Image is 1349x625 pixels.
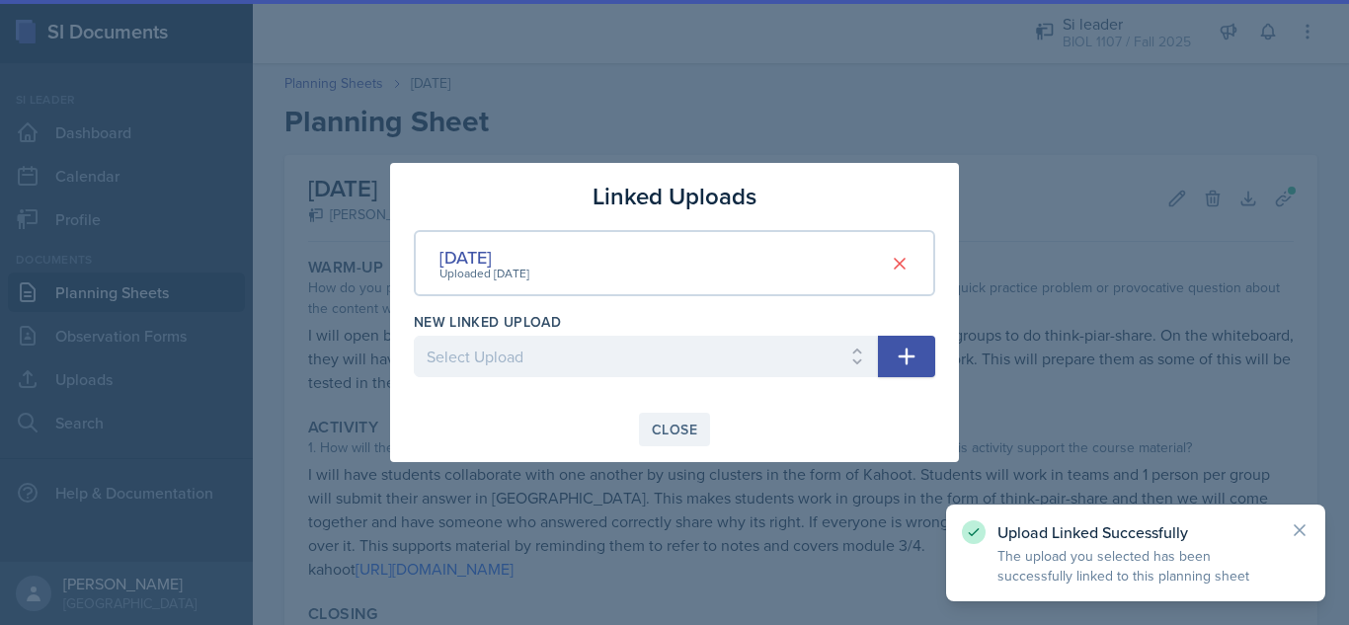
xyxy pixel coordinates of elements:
div: Uploaded [DATE] [439,265,529,282]
button: Close [639,413,710,446]
div: [DATE] [439,244,529,271]
label: New Linked Upload [414,312,561,332]
p: The upload you selected has been successfully linked to this planning sheet [997,546,1274,586]
div: Close [652,422,697,437]
h3: Linked Uploads [593,179,756,214]
p: Upload Linked Successfully [997,522,1274,542]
